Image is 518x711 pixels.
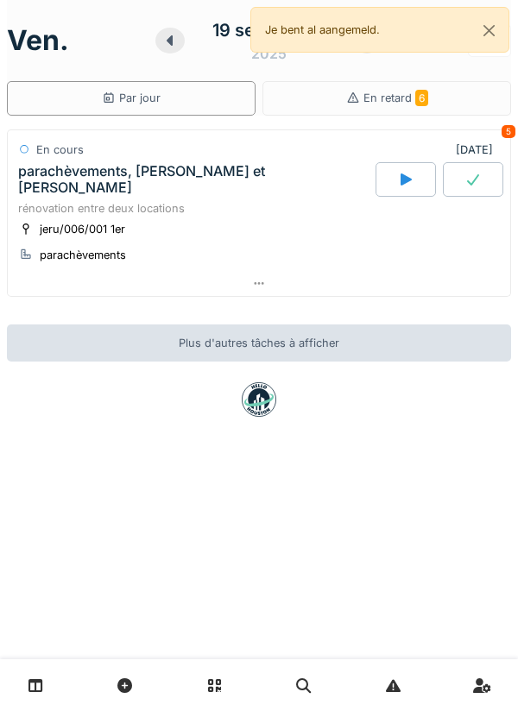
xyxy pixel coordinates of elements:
[456,142,500,158] div: [DATE]
[36,142,84,158] div: En cours
[363,91,428,104] span: En retard
[212,17,325,43] div: 19 septembre
[102,90,161,106] div: Par jour
[415,90,428,106] span: 6
[18,163,372,196] div: parachèvements, [PERSON_NAME] et [PERSON_NAME]
[18,200,500,217] div: rénovation entre deux locations
[251,43,287,64] div: 2025
[250,7,509,53] div: Je bent al aangemeld.
[502,125,515,138] div: 5
[7,24,69,57] h1: ven.
[470,8,509,53] button: Close
[40,247,126,263] div: parachèvements
[7,324,511,362] div: Plus d'autres tâches à afficher
[40,221,125,237] div: jeru/006/001 1er
[242,382,276,417] img: badge-BVDL4wpA.svg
